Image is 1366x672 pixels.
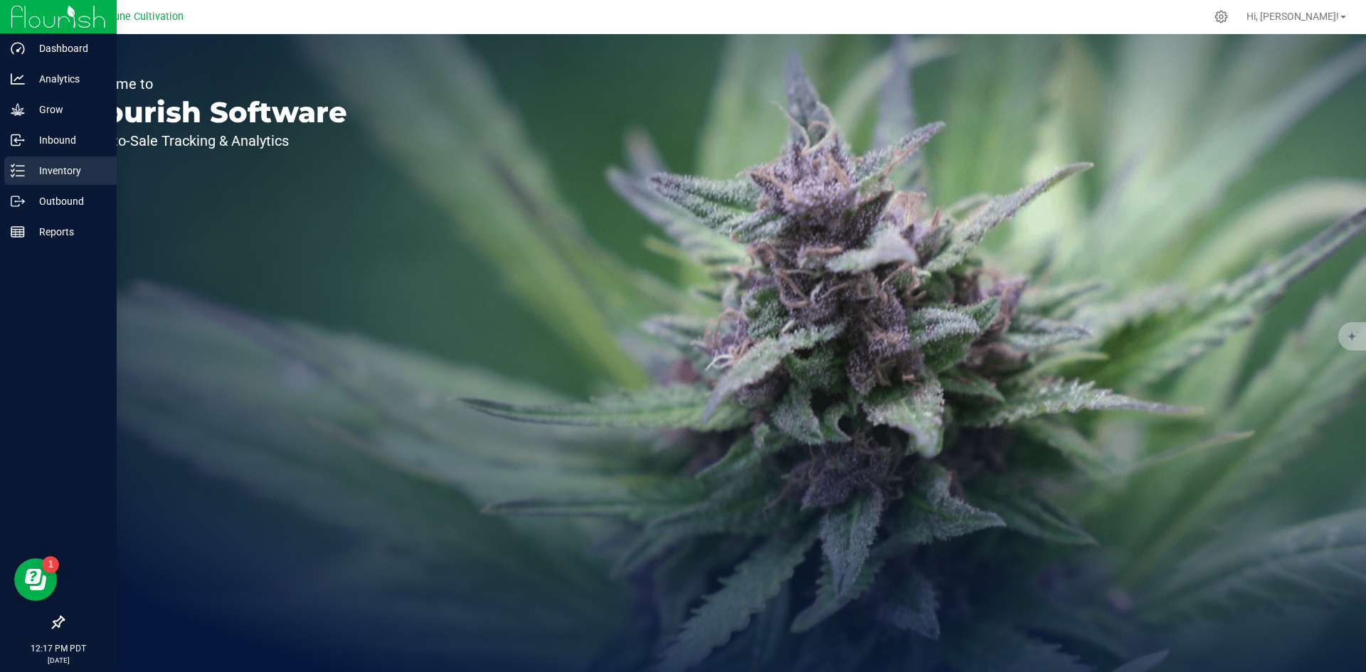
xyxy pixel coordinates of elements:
[11,225,25,239] inline-svg: Reports
[11,164,25,178] inline-svg: Inventory
[1212,10,1230,23] div: Manage settings
[25,70,110,87] p: Analytics
[77,77,347,91] p: Welcome to
[11,194,25,208] inline-svg: Outbound
[25,193,110,210] p: Outbound
[1246,11,1339,22] span: Hi, [PERSON_NAME]!
[11,72,25,86] inline-svg: Analytics
[25,101,110,118] p: Grow
[6,642,110,655] p: 12:17 PM PDT
[77,98,347,127] p: Flourish Software
[107,11,184,23] span: Dune Cultivation
[14,558,57,601] iframe: Resource center
[42,556,59,573] iframe: Resource center unread badge
[6,655,110,666] p: [DATE]
[77,134,347,148] p: Seed-to-Sale Tracking & Analytics
[11,102,25,117] inline-svg: Grow
[25,40,110,57] p: Dashboard
[25,162,110,179] p: Inventory
[11,41,25,55] inline-svg: Dashboard
[11,133,25,147] inline-svg: Inbound
[25,223,110,240] p: Reports
[25,132,110,149] p: Inbound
